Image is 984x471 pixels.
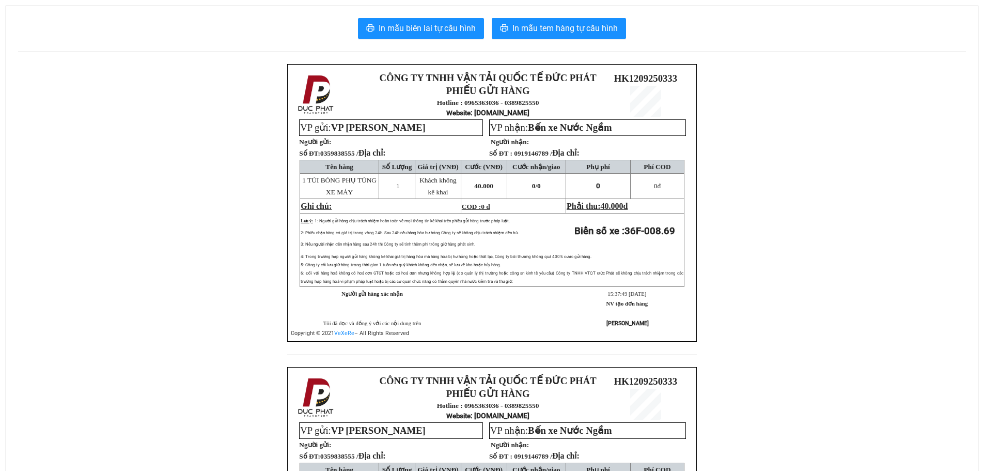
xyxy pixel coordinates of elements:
[614,73,677,84] span: HK1209250333
[323,321,421,326] span: Tôi đã đọc và đồng ý với các nội dung trên
[300,425,425,436] span: VP gửi:
[419,176,456,196] span: Khách không kê khai
[446,85,530,96] strong: PHIẾU GỬI HÀNG
[437,402,539,409] strong: Hotline : 0965363036 - 0389825550
[586,163,610,171] span: Phụ phí
[654,182,658,190] span: 0
[380,72,597,83] strong: CÔNG TY TNHH VẬN TẢI QUỐC TẾ ĐỨC PHÁT
[532,182,541,190] span: 0/
[512,163,560,171] span: Cước nhận/giao
[301,263,501,267] span: 5: Công ty chỉ lưu giữ hàng trong thời gian 1 tuần nếu quý khách không đến nhận, sẽ lưu về kho ho...
[574,225,675,237] strong: Biển số xe :
[567,202,628,210] span: Phải thu:
[299,138,331,146] strong: Người gửi:
[301,231,518,235] span: 2: Phiếu nhận hàng có giá trị trong vòng 24h. Sau 24h nếu hàng hóa hư hỏng Công ty sẽ không chịu ...
[489,149,512,157] strong: Số ĐT :
[417,163,459,171] span: Giá trị (VNĐ)
[462,203,490,210] span: COD :
[446,412,471,420] span: Website
[514,452,580,460] span: 0919146789 /
[358,18,484,39] button: printerIn mẫu biên lai tự cấu hình
[379,22,476,35] span: In mẫu biên lai tự cấu hình
[301,242,475,247] span: 3: Nếu người nhận đến nhận hàng sau 24h thì Công ty sẽ tính thêm phí trông giữ hàng phát sinh.
[537,182,541,190] span: 0
[301,219,313,223] span: Lưu ý:
[474,182,493,190] span: 40.000
[614,376,677,387] span: HK1209250333
[481,203,490,210] span: 0 đ
[300,122,425,133] span: VP gửi:
[291,330,409,337] span: Copyright © 2021 – All Rights Reserved
[491,138,529,146] strong: Người nhận:
[514,149,580,157] span: 0919146789 /
[491,441,529,449] strong: Người nhận:
[302,176,377,196] span: 1 TÚI BÓNG PHỤ TÙNG XE MÁY
[512,22,618,35] span: In mẫu tem hàng tự cấu hình
[465,163,503,171] span: Cước (VNĐ)
[446,109,529,117] strong: : [DOMAIN_NAME]
[606,301,648,307] strong: NV tạo đơn hàng
[301,271,683,284] span: 6: Đối với hàng hoá không có hoá đơn GTGT hoặc có hoá đơn nhưng không hợp lệ (do quản lý thị trườ...
[301,202,332,210] span: Ghi chú:
[490,425,612,436] span: VP nhận:
[489,452,512,460] strong: Số ĐT :
[654,182,661,190] span: đ
[295,73,338,116] img: logo
[528,122,612,133] span: Bến xe Nước Ngầm
[596,182,600,190] span: 0
[295,376,338,419] img: logo
[325,163,353,171] span: Tên hàng
[299,452,385,460] strong: Số ĐT:
[320,452,386,460] span: 0359838555 /
[623,202,628,210] span: đ
[331,425,426,436] span: VP [PERSON_NAME]
[382,163,412,171] span: Số Lượng
[301,254,591,259] span: 4: Trong trường hợp người gửi hàng không kê khai giá trị hàng hóa mà hàng hóa bị hư hỏng hoặc thấ...
[366,24,374,34] span: printer
[607,291,646,297] span: 15:37:49 [DATE]
[644,163,670,171] span: Phí COD
[446,388,530,399] strong: PHIẾU GỬI HÀNG
[606,320,649,327] strong: [PERSON_NAME]
[299,149,385,157] strong: Số ĐT:
[552,451,580,460] span: Địa chỉ:
[334,330,354,337] a: VeXeRe
[396,182,400,190] span: 1
[490,122,612,133] span: VP nhận:
[331,122,426,133] span: VP [PERSON_NAME]
[320,149,386,157] span: 0359838555 /
[380,375,597,386] strong: CÔNG TY TNHH VẬN TẢI QUỐC TẾ ĐỨC PHÁT
[446,109,471,117] span: Website
[446,412,529,420] strong: : [DOMAIN_NAME]
[358,148,386,157] span: Địa chỉ:
[552,148,580,157] span: Địa chỉ:
[624,225,675,237] span: 36F-008.69
[437,99,539,107] strong: Hotline : 0965363036 - 0389825550
[299,441,331,449] strong: Người gửi:
[500,24,508,34] span: printer
[358,451,386,460] span: Địa chỉ:
[341,291,403,297] strong: Người gửi hàng xác nhận
[492,18,626,39] button: printerIn mẫu tem hàng tự cấu hình
[601,202,623,210] span: 40.000
[315,219,510,223] span: 1: Người gửi hàng chịu trách nhiệm hoàn toàn về mọi thông tin kê khai trên phiếu gửi hàng trước p...
[528,425,612,436] span: Bến xe Nước Ngầm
